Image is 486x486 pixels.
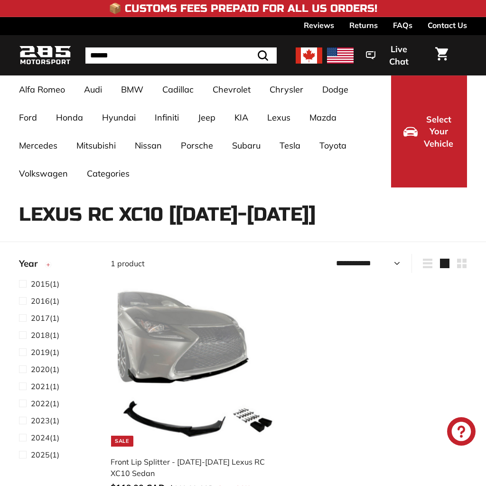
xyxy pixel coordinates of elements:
h4: 📦 Customs Fees Prepaid for All US Orders! [109,3,377,14]
span: 2024 [31,433,50,442]
span: 2025 [31,450,50,459]
a: Reviews [304,17,334,33]
span: 2017 [31,313,50,323]
inbox-online-store-chat: Shopify online store chat [444,417,478,448]
img: lexus rc350 front lip [118,287,277,447]
a: Hyundai [93,103,145,131]
a: Dodge [313,75,358,103]
span: 2023 [31,416,50,425]
span: 2022 [31,399,50,408]
a: Cadillac [153,75,203,103]
span: Live Chat [380,43,417,67]
span: (1) [31,329,59,341]
div: 1 product [111,258,289,269]
button: Live Chat [354,37,430,73]
a: Nissan [125,131,171,159]
span: (1) [31,364,59,375]
a: KIA [225,103,258,131]
a: Chrysler [260,75,313,103]
a: Porsche [171,131,223,159]
a: Chevrolet [203,75,260,103]
span: (1) [31,381,59,392]
a: Mercedes [9,131,67,159]
a: Contact Us [428,17,467,33]
span: (1) [31,346,59,358]
a: Ford [9,103,47,131]
a: Honda [47,103,93,131]
span: (1) [31,449,59,460]
span: (1) [31,432,59,443]
a: BMW [112,75,153,103]
a: Volkswagen [9,159,77,187]
button: Select Your Vehicle [391,75,467,187]
a: Returns [349,17,378,33]
span: 2021 [31,382,50,391]
a: Cart [430,39,454,72]
button: Year [19,254,95,278]
span: Select Your Vehicle [422,113,455,150]
a: Tesla [270,131,310,159]
a: Infiniti [145,103,188,131]
a: Alfa Romeo [9,75,75,103]
h1: Lexus RC XC10 [[DATE]-[DATE]] [19,204,467,225]
div: Sale [111,436,133,447]
a: Jeep [188,103,225,131]
span: (1) [31,295,59,307]
a: Audi [75,75,112,103]
a: Mitsubishi [67,131,125,159]
a: Categories [77,159,139,187]
span: Year [19,257,45,271]
img: Logo_285_Motorsport_areodynamics_components [19,44,71,66]
span: 2020 [31,364,50,374]
span: (1) [31,312,59,324]
div: Front Lip Splitter - [DATE]-[DATE] Lexus RC XC10 Sedan [111,456,274,479]
a: Lexus [258,103,300,131]
span: (1) [31,398,59,409]
a: Subaru [223,131,270,159]
span: 2019 [31,347,50,357]
span: 2015 [31,279,50,289]
span: (1) [31,415,59,426]
span: 2018 [31,330,50,340]
span: 2016 [31,296,50,306]
a: FAQs [393,17,412,33]
span: (1) [31,278,59,290]
a: Mazda [300,103,346,131]
input: Search [85,47,277,64]
a: Toyota [310,131,356,159]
